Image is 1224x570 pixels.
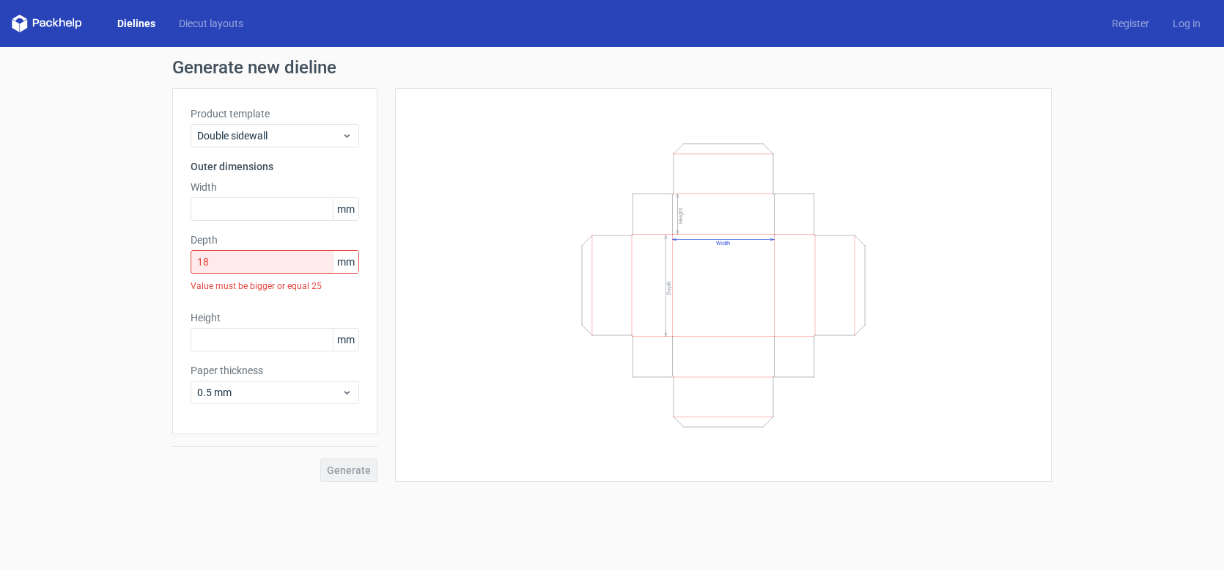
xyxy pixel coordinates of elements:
[677,208,684,224] text: Height
[191,363,359,378] label: Paper thickness
[191,159,359,174] h3: Outer dimensions
[191,180,359,194] label: Width
[106,16,167,31] a: Dielines
[666,280,672,294] text: Depth
[191,274,359,299] div: Value must be bigger or equal 25
[191,310,359,325] label: Height
[333,329,358,351] span: mm
[172,59,1052,76] h1: Generate new dieline
[333,198,358,220] span: mm
[1161,16,1212,31] a: Log in
[197,128,342,143] span: Double sidewall
[1100,16,1161,31] a: Register
[333,251,358,273] span: mm
[197,385,342,400] span: 0.5 mm
[716,240,730,246] text: Width
[167,16,255,31] a: Diecut layouts
[191,106,359,121] label: Product template
[191,233,359,247] label: Depth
